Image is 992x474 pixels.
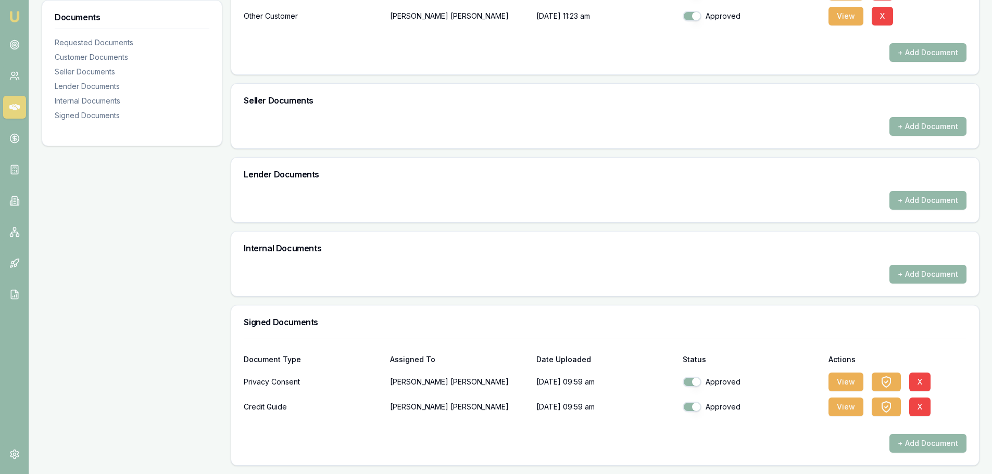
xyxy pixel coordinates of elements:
div: Approved [683,11,821,21]
button: + Add Document [889,191,966,210]
div: Lender Documents [55,81,209,92]
button: X [909,398,931,416]
div: Document Type [244,356,382,363]
div: Signed Documents [55,110,209,121]
div: Customer Documents [55,52,209,62]
p: [DATE] 11:23 am [536,6,674,27]
p: [DATE] 09:59 am [536,396,674,417]
div: Requested Documents [55,37,209,48]
div: Other Customer [244,6,382,27]
button: View [828,373,863,391]
button: + Add Document [889,434,966,453]
img: emu-icon-u.png [8,10,21,23]
p: [PERSON_NAME] [PERSON_NAME] [390,396,528,417]
p: [PERSON_NAME] [PERSON_NAME] [390,371,528,392]
div: Internal Documents [55,96,209,106]
h3: Signed Documents [244,318,966,326]
button: X [909,373,931,391]
div: Privacy Consent [244,371,382,392]
div: Approved [683,402,821,412]
button: + Add Document [889,265,966,284]
button: + Add Document [889,117,966,136]
h3: Seller Documents [244,96,966,105]
button: + Add Document [889,43,966,62]
div: Actions [828,356,966,363]
p: [DATE] 09:59 am [536,371,674,392]
button: View [828,398,863,416]
div: Credit Guide [244,396,382,417]
div: Seller Documents [55,67,209,77]
button: X [872,7,893,25]
div: Assigned To [390,356,528,363]
p: [PERSON_NAME] [PERSON_NAME] [390,6,528,27]
h3: Internal Documents [244,244,966,252]
div: Approved [683,377,821,387]
button: View [828,7,863,25]
h3: Documents [55,13,209,21]
div: Status [683,356,821,363]
div: Date Uploaded [536,356,674,363]
h3: Lender Documents [244,170,966,178]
